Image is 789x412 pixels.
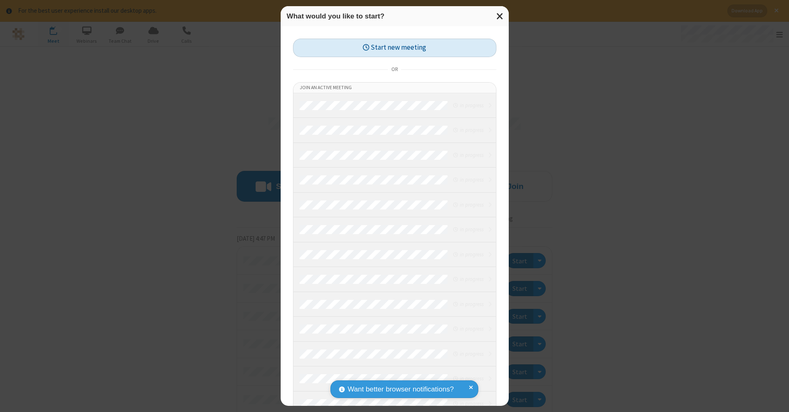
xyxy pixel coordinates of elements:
em: in progress [453,350,483,358]
span: Want better browser notifications? [348,384,454,395]
em: in progress [453,101,483,109]
em: in progress [453,151,483,159]
em: in progress [453,176,483,184]
li: Join an active meeting [293,83,496,93]
button: Start new meeting [293,39,496,57]
em: in progress [453,251,483,258]
em: in progress [453,400,483,407]
em: in progress [453,226,483,233]
em: in progress [453,375,483,382]
span: or [388,64,401,75]
em: in progress [453,201,483,209]
em: in progress [453,126,483,134]
h3: What would you like to start? [287,12,503,20]
em: in progress [453,275,483,283]
em: in progress [453,300,483,308]
em: in progress [453,325,483,333]
button: Close modal [491,6,509,26]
